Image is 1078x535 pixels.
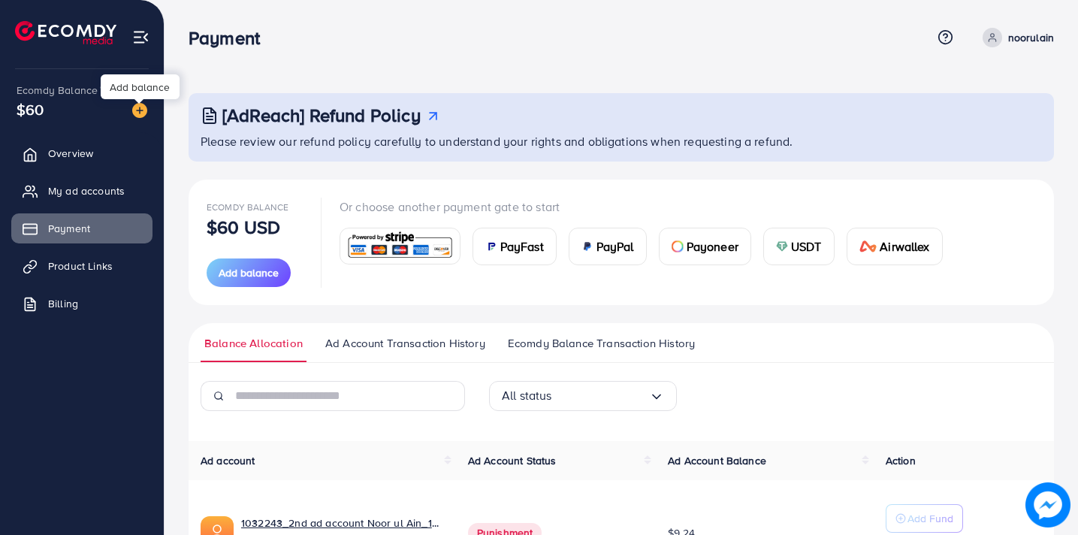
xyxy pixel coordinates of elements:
div: Add balance [101,74,180,99]
a: cardPayFast [473,228,557,265]
button: Add balance [207,258,291,287]
img: logo [15,21,116,44]
h3: Payment [189,27,272,49]
a: Billing [11,289,152,319]
span: Ecomdy Balance Transaction History [508,335,695,352]
a: My ad accounts [11,176,152,206]
span: All status [502,384,552,407]
h3: [AdReach] Refund Policy [222,104,421,126]
img: image [1025,482,1070,527]
a: cardAirwallex [847,228,943,265]
span: Ecomdy Balance [17,83,98,98]
span: Action [886,453,916,468]
span: USDT [791,237,822,255]
a: Product Links [11,251,152,281]
p: noorulain [1008,29,1054,47]
img: card [859,240,877,252]
div: Search for option [489,381,677,411]
img: card [345,230,455,262]
img: card [776,240,788,252]
p: $60 USD [207,218,280,236]
input: Search for option [552,384,649,407]
a: Overview [11,138,152,168]
p: Please review our refund policy carefully to understand your rights and obligations when requesti... [201,132,1045,150]
span: Ad Account Balance [668,453,766,468]
span: Overview [48,146,93,161]
span: Ad account [201,453,255,468]
span: Balance Allocation [204,335,303,352]
span: Payoneer [687,237,738,255]
span: Add balance [219,265,279,280]
img: card [485,240,497,252]
a: Payment [11,213,152,243]
p: Or choose another payment gate to start [340,198,955,216]
a: cardPayoneer [659,228,751,265]
span: Product Links [48,258,113,274]
span: Ecomdy Balance [207,201,288,213]
span: Ad Account Transaction History [325,335,485,352]
p: Add Fund [907,509,953,527]
img: menu [132,29,149,46]
a: noorulain [977,28,1054,47]
a: card [340,228,460,264]
span: Ad Account Status [468,453,557,468]
span: PayPal [596,237,634,255]
a: cardUSDT [763,228,835,265]
img: card [672,240,684,252]
span: Payment [48,221,90,236]
span: $60 [17,98,44,120]
span: Billing [48,296,78,311]
a: 1032243_2nd ad account Noor ul Ain_1757341624637 [241,515,444,530]
span: PayFast [500,237,544,255]
span: My ad accounts [48,183,125,198]
span: Airwallex [880,237,929,255]
button: Add Fund [886,504,963,533]
a: cardPayPal [569,228,647,265]
img: image [132,103,147,118]
img: card [581,240,593,252]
